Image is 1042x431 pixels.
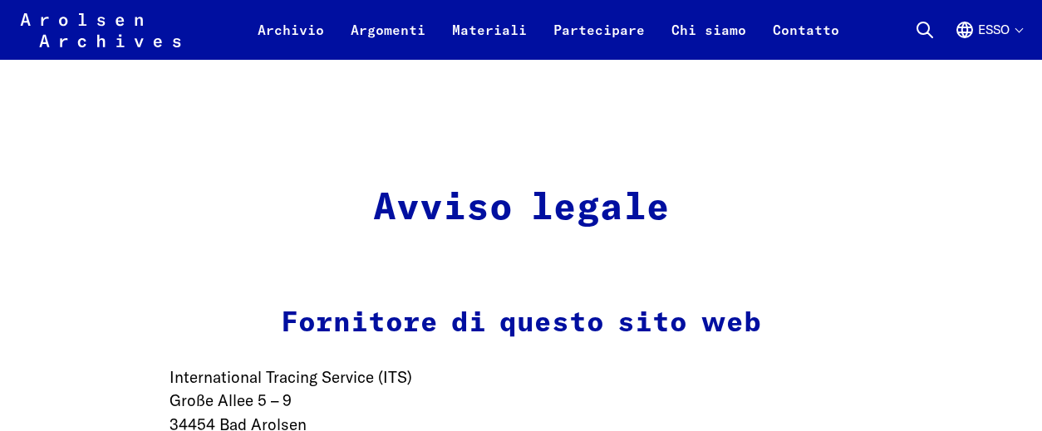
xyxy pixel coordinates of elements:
nav: Primario [244,10,853,50]
a: Materiali [439,20,540,60]
font: Argomenti [351,22,425,38]
font: Chi siamo [671,22,746,38]
font: Contatto [773,22,839,38]
a: Archivio [244,20,337,60]
a: Chi siamo [658,20,759,60]
font: Avviso legale [373,190,670,228]
a: Contatto [759,20,853,60]
font: Materiali [452,22,527,38]
button: Inglese, selezione della lingua [955,20,1022,60]
font: Partecipare [553,22,645,38]
font: esso [978,22,1010,37]
font: International Tracing Service (ITS) [170,367,412,387]
font: Archivio [258,22,324,38]
a: Argomenti [337,20,439,60]
font: Große Allee 5 – 9 [170,390,292,410]
font: Fornitore di questo sito web [281,310,761,337]
a: Partecipare [540,20,658,60]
